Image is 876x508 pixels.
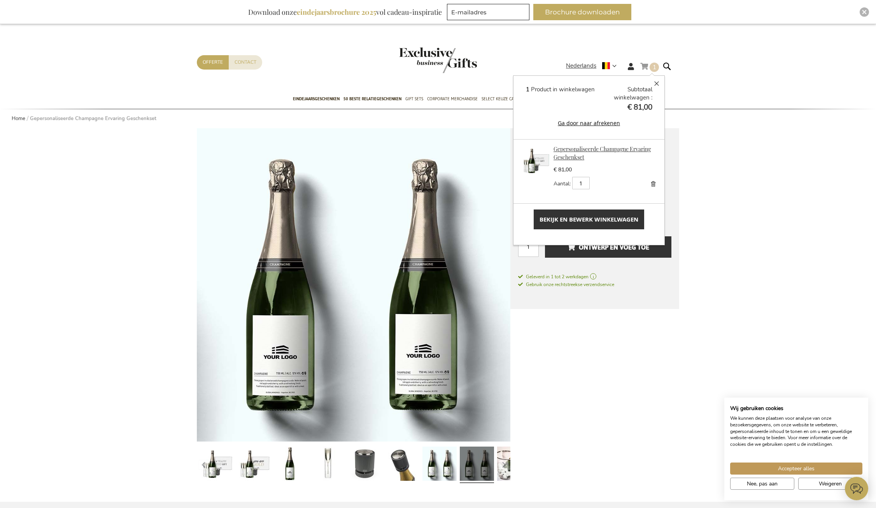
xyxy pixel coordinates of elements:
[778,464,815,473] span: Accepteer alles
[640,61,659,74] a: 1
[862,10,867,14] img: Close
[236,443,270,486] a: Gepersonaliseerde Champagne Ervaring Geschenkset
[730,405,862,412] h2: Wij gebruiken cookies
[519,145,550,176] img: Gepersonaliseerde Champagne Ervaring Geschenkset
[399,47,438,73] a: store logo
[422,443,457,486] a: Gepersonaliseerde Champagne Ervaring Geschenkset
[545,236,671,258] button: Ontwerp en voeg toe
[293,95,340,103] span: Eindejaarsgeschenken
[198,443,233,486] a: Gepersonaliseerde Champagne Ervaring Geschenkset
[30,115,156,122] strong: Gepersonaliseerde Champagne Ervaring Geschenkset
[348,443,382,486] a: Gepersonaliseerde Champagne Ervaring Geschenkset
[554,166,572,173] span: € 81,00
[614,86,652,101] span: Subtotaal winkelwagen
[533,4,631,20] button: Brochure downloaden
[12,115,25,122] a: Home
[518,273,671,280] a: Geleverd in 1 tot 2 werkdagen
[747,480,778,488] span: Nee, pas aan
[197,55,229,70] a: Offerte
[730,478,794,490] button: Pas cookie voorkeuren aan
[540,215,638,223] span: Bekijk en bewerk winkelwagen
[860,7,869,17] div: Close
[566,61,622,70] div: Nederlands
[566,61,596,70] span: Nederlands
[526,86,529,93] span: 1
[518,236,539,257] input: Aantal
[497,443,531,486] a: Gepersonaliseerde Champagne Ervaring Geschenkset
[197,128,510,442] img: Gepersonaliseerde Champagne Ervaring Geschenkset
[427,95,478,103] span: Corporate Merchandise
[653,63,656,71] span: 1
[819,480,842,488] span: Weigeren
[245,4,445,20] div: Download onze vol cadeau-inspiratie
[845,477,868,500] iframe: belco-activator-frame
[567,241,649,253] span: Ontwerp en voeg toe
[730,415,862,448] p: We kunnen deze plaatsen voor analyse van onze bezoekersgegevens, om onze website te verbeteren, g...
[297,7,376,17] b: eindejaarsbrochure 2025
[518,280,614,288] a: Gebruik onze rechtstreekse verzendservice
[447,4,532,23] form: marketing offers and promotions
[627,102,652,112] span: € 81,00
[385,443,419,486] a: Gepersonaliseerde Champagne Ervaring Geschenkset
[531,86,595,93] span: Product in winkelwagen
[460,443,494,486] a: Gepersonaliseerde Champagne Ervaring Geschenkset
[405,95,423,103] span: Gift Sets
[518,281,614,288] span: Gebruik onze rechtstreekse verzendservice
[399,47,477,73] img: Exclusive Business gifts logo
[343,95,401,103] span: 50 beste relatiegeschenken
[310,443,345,486] a: Gepersonaliseerde Champagne Ervaring Geschenkset
[554,145,651,161] a: Gepersonaliseerde Champagne Ervaring Geschenkset
[730,463,862,475] button: Accepteer alle cookies
[273,443,307,486] a: Gepersonaliseerde Champagne Ervaring Geschenkset
[447,4,529,20] input: E-mailadres
[482,95,532,103] span: Select Keuze Cadeaubon
[534,209,644,229] a: Bekijk en bewerk winkelwagen
[554,180,571,188] label: Aantal
[526,119,652,127] button: Ga door naar afrekenen
[519,145,550,178] a: Gepersonaliseerde Champagne Ervaring Geschenkset
[229,55,262,70] a: Contact
[798,478,862,490] button: Alle cookies weigeren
